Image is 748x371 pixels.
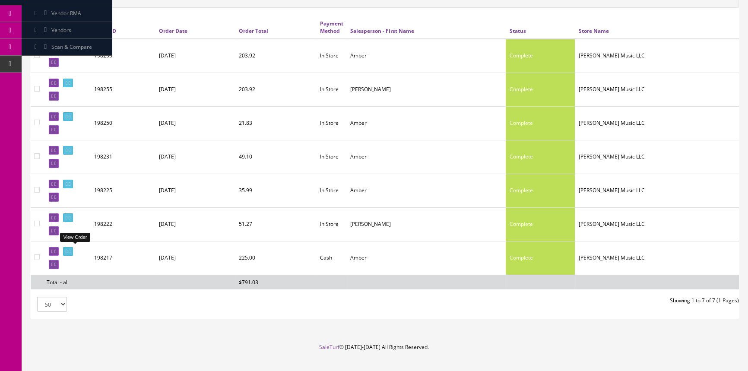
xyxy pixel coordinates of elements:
[51,26,71,34] span: Vendors
[506,174,575,207] td: Complete
[235,207,317,241] td: 51.27
[506,140,575,174] td: Complete
[575,174,739,207] td: Butler Music LLC
[385,297,745,304] div: Showing 1 to 7 of 7 (1 Pages)
[155,39,235,73] td: [DATE]
[91,174,155,207] td: 198225
[509,27,526,35] a: Status
[60,233,91,242] div: View Order
[578,27,609,35] a: Store Name
[317,106,347,140] td: In Store
[155,73,235,106] td: [DATE]
[235,241,317,275] td: 225.00
[347,241,506,275] td: Amber
[239,27,268,35] a: Order Total
[22,5,112,22] a: Vendor RMA
[506,241,575,275] td: Complete
[320,20,343,35] a: Payment Method
[575,73,739,106] td: Butler Music LLC
[350,27,414,35] a: Salesperson - First Name
[317,241,347,275] td: Cash
[51,43,92,51] span: Scan & Compare
[155,241,235,275] td: [DATE]
[347,207,506,241] td: [PERSON_NAME]
[155,140,235,174] td: [DATE]
[575,39,739,73] td: Butler Music LLC
[506,106,575,140] td: Complete
[317,39,347,73] td: In Store
[91,106,155,140] td: 198250
[319,343,339,351] a: SaleTurf
[317,140,347,174] td: In Store
[235,39,317,73] td: 203.92
[506,73,575,106] td: Complete
[347,174,506,207] td: Amber
[317,73,347,106] td: In Store
[51,10,81,17] span: Vendor RMA
[506,39,575,73] td: Complete
[91,140,155,174] td: 198231
[91,241,155,275] td: 198217
[43,275,91,289] td: Total - all
[91,39,155,73] td: 198255
[575,207,739,241] td: Butler Music LLC
[506,207,575,241] td: Complete
[317,207,347,241] td: In Store
[159,27,187,35] a: Order Date
[575,241,739,275] td: Butler Music LLC
[347,106,506,140] td: Amber
[91,73,155,106] td: 198255
[235,275,317,289] td: $791.03
[235,73,317,106] td: 203.92
[235,174,317,207] td: 35.99
[317,174,347,207] td: In Store
[155,207,235,241] td: [DATE]
[155,106,235,140] td: [DATE]
[91,207,155,241] td: 198222
[22,39,112,56] a: Scan & Compare
[235,140,317,174] td: 49.10
[347,39,506,73] td: Amber
[155,174,235,207] td: [DATE]
[575,140,739,174] td: Butler Music LLC
[22,22,112,39] a: Vendors
[347,140,506,174] td: Amber
[235,106,317,140] td: 21.83
[347,73,506,106] td: [PERSON_NAME]
[575,106,739,140] td: Butler Music LLC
